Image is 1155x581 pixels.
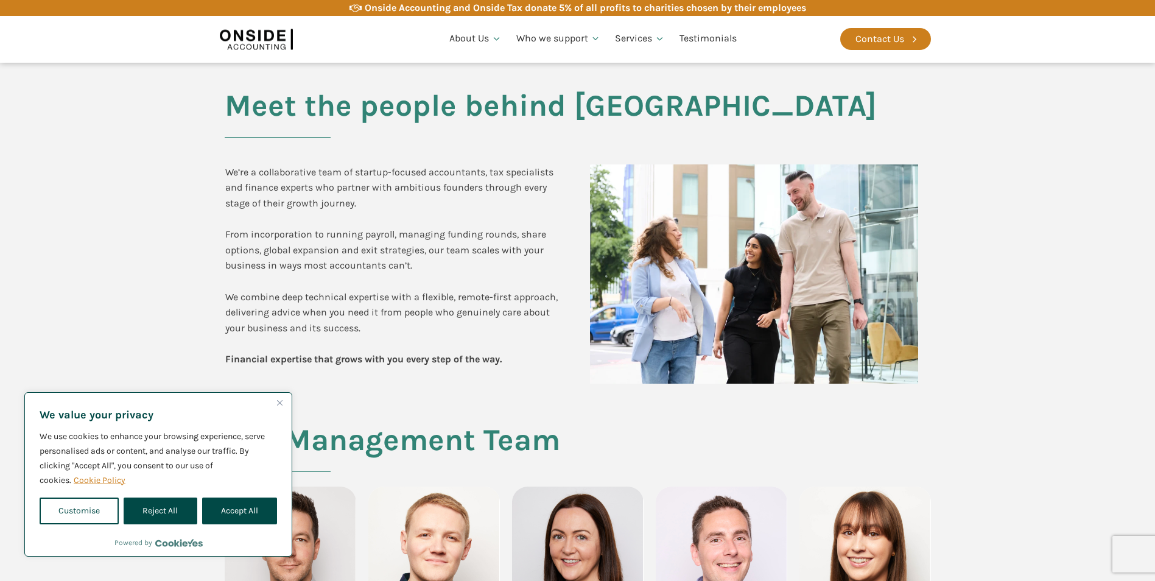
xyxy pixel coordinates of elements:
[73,474,126,486] a: Cookie Policy
[24,392,292,557] div: We value your privacy
[114,537,203,549] div: Powered by
[225,423,560,487] h2: Our Management Team
[124,498,197,524] button: Reject All
[608,18,672,60] a: Services
[155,539,203,547] a: Visit CookieYes website
[202,498,277,524] button: Accept All
[40,407,277,422] p: We value your privacy
[272,395,287,410] button: Close
[277,400,283,406] img: Close
[855,31,904,47] div: Contact Us
[220,25,293,53] img: Onside Accounting
[40,429,277,488] p: We use cookies to enhance your browsing experience, serve personalised ads or content, and analys...
[442,18,509,60] a: About Us
[225,353,502,365] b: Financial expertise that grows with you every step of the way.
[672,18,744,60] a: Testimonials
[225,164,566,367] div: We’re a collaborative team of startup-focused accountants, tax specialists and finance experts wh...
[509,18,608,60] a: Who we support
[40,498,119,524] button: Customise
[840,28,931,50] a: Contact Us
[225,89,931,138] h2: Meet the people behind [GEOGRAPHIC_DATA]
